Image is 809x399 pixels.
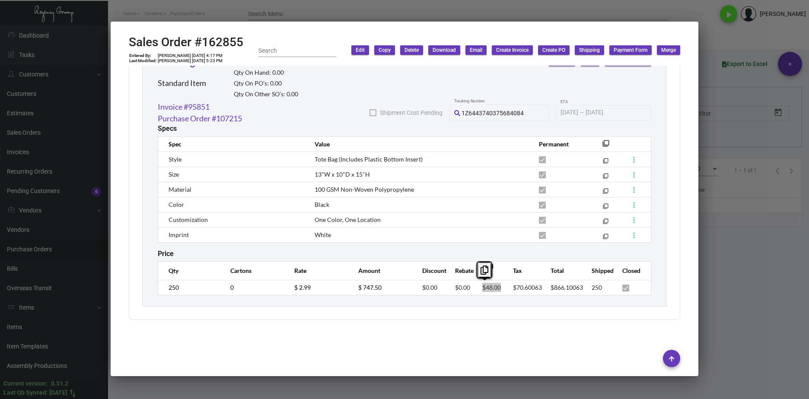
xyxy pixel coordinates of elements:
[315,186,414,193] span: 100 GSM Non-Woven Polypropylene
[586,109,627,116] input: End date
[315,231,331,238] span: White
[422,284,437,291] span: $0.00
[465,45,487,55] button: Email
[462,110,524,117] span: 1Z6443740375684084
[404,47,419,54] span: Delete
[428,45,460,55] button: Download
[575,45,604,55] button: Shipping
[602,142,609,149] mat-icon: filter_none
[614,261,651,280] th: Closed
[538,45,570,55] button: Create PO
[234,69,298,76] h2: Qty On Hand: 0.00
[609,45,652,55] button: Payment Form
[129,35,243,50] h2: Sales Order #162855
[158,261,222,280] th: Qty
[350,261,414,280] th: Amount
[530,136,589,152] th: Permanent
[513,284,542,291] span: $70.60063
[603,160,608,165] mat-icon: filter_none
[374,45,395,55] button: Copy
[158,79,206,88] h2: Standard Item
[51,379,68,388] div: 0.51.2
[158,101,210,113] a: Invoice #95851
[158,124,177,133] h2: Specs
[158,56,195,68] a: Tote Bag
[169,216,208,223] span: Customization
[603,175,608,180] mat-icon: filter_none
[474,261,504,280] th: Add Fee
[470,47,482,54] span: Email
[446,261,474,280] th: Rebate
[356,47,365,54] span: Edit
[234,91,298,98] h2: Qty On Other SO’s: 0.00
[603,190,608,196] mat-icon: filter_none
[169,155,182,163] span: Style
[561,109,578,116] input: Start date
[542,261,583,280] th: Total
[222,261,286,280] th: Cartons
[614,47,647,54] span: Payment Form
[657,45,680,55] button: Merge
[158,113,242,124] a: Purchase Order #107215
[129,58,157,63] td: Last Modified:
[414,261,446,280] th: Discount
[3,379,48,388] div: Current version:
[380,108,443,118] span: Shipment Cost Pending
[661,47,676,54] span: Merge
[169,171,179,178] span: Size
[351,45,369,55] button: Edit
[400,45,423,55] button: Delete
[603,235,608,241] mat-icon: filter_none
[583,261,614,280] th: Shipped
[504,261,542,280] th: Tax
[157,58,223,63] td: [PERSON_NAME] [DATE] 5:23 PM
[455,284,470,291] span: $0.00
[158,250,174,258] h2: Price
[157,53,223,58] td: [PERSON_NAME] [DATE] 4:17 PM
[169,186,191,193] span: Material
[315,216,381,223] span: One Color, One Location
[603,220,608,226] mat-icon: filter_none
[592,284,602,291] span: 250
[3,388,67,397] div: Last Qb Synced: [DATE]
[580,109,584,116] span: –
[492,45,533,55] button: Create Invoice
[129,53,157,58] td: Entered By:
[433,47,456,54] span: Download
[169,201,184,208] span: Color
[234,80,298,87] h2: Qty On PO’s: 0.00
[379,47,391,54] span: Copy
[306,136,530,152] th: Value
[579,47,600,54] span: Shipping
[481,266,488,275] i: Copy
[315,171,370,178] span: 13"W x 10"D x 15"H
[315,201,329,208] span: Black
[169,231,189,238] span: Imprint
[496,47,529,54] span: Create Invoice
[286,261,350,280] th: Rate
[542,47,565,54] span: Create PO
[551,284,583,291] span: $866.10063
[482,284,501,291] span: $48.00
[158,136,306,152] th: Spec
[603,205,608,211] mat-icon: filter_none
[315,155,423,163] span: Tote Bag (Includes Plastic Bottom Insert)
